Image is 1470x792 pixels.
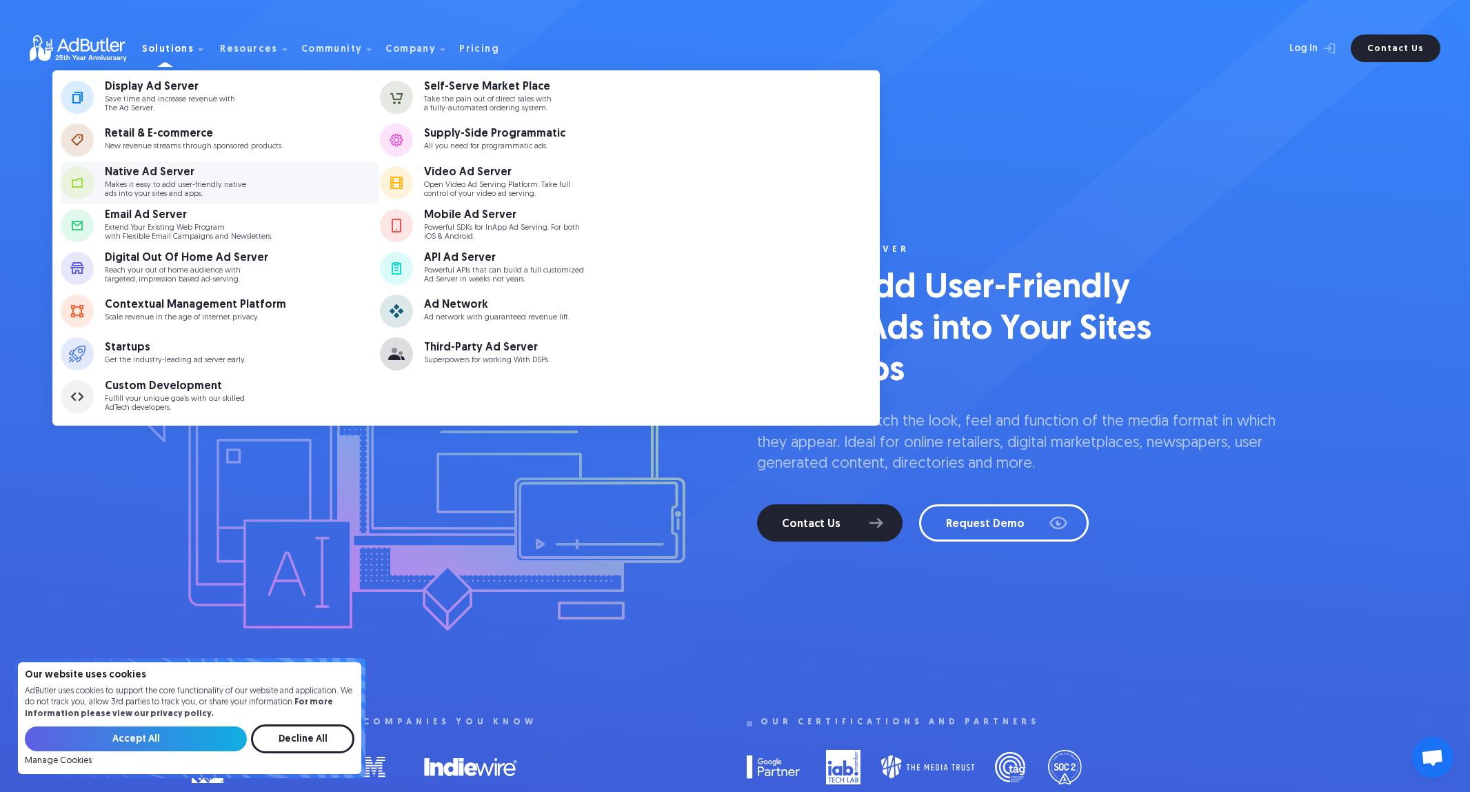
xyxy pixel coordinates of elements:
a: Third-Party Ad Server Superpowers for working With DSPs. [380,333,698,375]
div: Third-Party Ad Server [424,342,550,353]
input: Accept All [25,726,247,751]
a: Mobile Ad Server Powerful SDKs for InApp Ad Serving. For bothiOS & Android. [380,205,698,246]
a: Log In [1253,34,1342,62]
a: Digital Out Of Home Ad Server Reach your out of home audience withtargeted, impression based ad-s... [61,248,379,289]
div: Custom Development [105,381,245,392]
p: Reach your out of home audience with targeted, impression based ad-serving. [105,266,268,284]
p: Powerful APIs that can build a full customized Ad Server in weeks not years. [424,266,584,284]
a: Open chat [1412,737,1453,778]
a: Video Ad Server Open Video Ad Serving Platform. Take fullcontrol of your video ad serving. [380,162,698,204]
a: Self-Serve Market Place Take the pain out of direct sales witha fully-automated ordering system. [380,77,698,118]
h4: Our website uses cookies [25,671,354,680]
p: Extend Your Existing Web Program with Flexible Email Campaigns and Newsletters. [105,224,272,241]
p: Serve ads that match the look, feel and function of the media format in which they appear. Ideal ... [757,412,1278,475]
p: Take the pain out of direct sales with a fully-automated ordering system. [424,95,552,113]
a: API Ad Server Powerful APIs that can build a full customizedAd Server in weeks not years. [380,248,698,289]
div: Company [385,45,436,55]
div: Contextual Management Platform [105,299,286,310]
a: Startups Get the industry-leading ad server early. [61,333,379,375]
a: Manage Cookies [25,756,92,766]
input: Decline All [251,724,354,753]
a: Ad Network Ad network with guaranteed revenue lift. [380,290,698,332]
a: Native Ad Server Makes it easy to add user-friendly nativeads into your sites and apps. [61,162,379,204]
a: Pricing [459,42,510,55]
div: Native Ad Server [105,167,246,178]
div: Supply-Side Programmatic [424,128,565,139]
div: Pricing [459,45,499,55]
div: Self-Serve Market Place [424,81,552,92]
p: Scale revenue in the age of internet privacy. [105,313,286,322]
div: Our certifications and partners [761,717,1040,727]
p: Open Video Ad Serving Platform. Take full control of your video ad serving. [424,181,570,199]
div: Display Ad Server [105,81,235,92]
div: Solutions [142,45,194,55]
p: Powerful SDKs for InApp Ad Serving. For both iOS & Android. [424,224,580,241]
a: Contextual Management Platform Scale revenue in the age of internet privacy. [61,290,379,332]
a: Custom Development Fulfill your unique goals with our skilledAdTech developers. [61,376,379,417]
p: All you need for programmatic ads. [424,142,565,151]
div: Resources [220,45,278,55]
p: Ad network with guaranteed revenue lift. [424,313,570,322]
a: Supply-Side Programmatic All you need for programmatic ads. [380,119,698,161]
div: used and loved by companies you know [205,717,537,727]
div: Startups [105,342,245,353]
p: Superpowers for working With DSPs. [424,356,550,365]
h1: Easily Add User-Friendly Native Ads into Your Sites and Apps [757,268,1171,393]
p: AdButler uses cookies to support the core functionality of our website and application. We do not... [25,686,354,720]
div: API Ad Server [424,253,584,264]
a: Email Ad Server Extend Your Existing Web Programwith Flexible Email Campaigns and Newsletters. [61,205,379,246]
a: Request Demo [919,504,1089,542]
p: Get the industry-leading ad server early. [105,356,245,365]
p: New revenue streams through sponsored products. [105,142,283,151]
a: Display Ad Server Save time and increase revenue withThe Ad Server. [61,77,379,118]
div: Community [301,45,363,55]
p: Fulfill your unique goals with our skilled AdTech developers. [105,395,245,413]
a: Contact Us [1351,34,1440,62]
p: Save time and increase revenue with The Ad Server. [105,95,235,113]
div: Retail & E-commerce [105,128,283,139]
div: Mobile Ad Server [424,210,580,221]
div: Digital Out Of Home Ad Server [105,253,268,264]
div: Email Ad Server [105,210,272,221]
div: Ad Network [424,299,570,310]
a: Contact Us [757,504,903,542]
div: Video Ad Server [424,167,570,178]
p: Makes it easy to add user-friendly native ads into your sites and apps. [105,181,246,199]
a: Retail & E-commerce New revenue streams through sponsored products. [61,119,379,161]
